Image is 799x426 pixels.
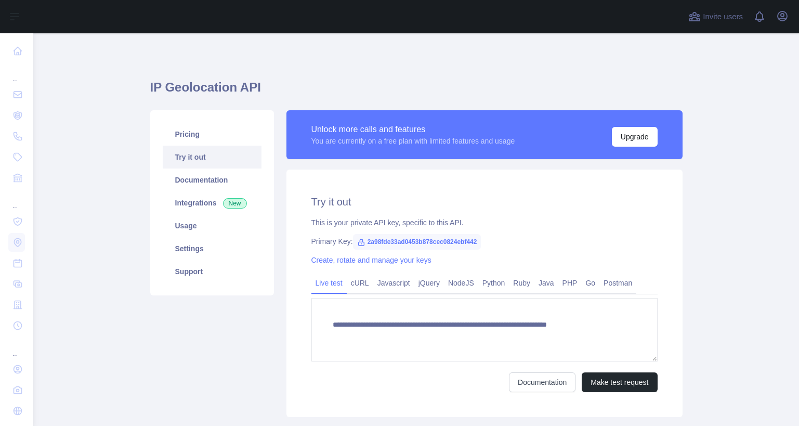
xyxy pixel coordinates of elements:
[163,237,261,260] a: Settings
[223,198,247,209] span: New
[8,62,25,83] div: ...
[150,79,683,104] h1: IP Geolocation API
[509,275,534,291] a: Ruby
[163,146,261,169] a: Try it out
[163,214,261,237] a: Usage
[311,275,347,291] a: Live test
[509,372,575,392] a: Documentation
[353,234,481,250] span: 2a98fde33ad0453b878cec0824ebf442
[414,275,444,291] a: jQuery
[534,275,558,291] a: Java
[581,275,599,291] a: Go
[558,275,582,291] a: PHP
[311,236,658,247] div: Primary Key:
[311,195,658,209] h2: Try it out
[163,123,261,146] a: Pricing
[686,8,745,25] button: Invite users
[373,275,414,291] a: Javascript
[582,372,657,392] button: Make test request
[163,169,261,191] a: Documentation
[599,275,636,291] a: Postman
[311,123,515,136] div: Unlock more calls and features
[163,191,261,214] a: Integrations New
[8,189,25,210] div: ...
[444,275,478,291] a: NodeJS
[311,136,515,146] div: You are currently on a free plan with limited features and usage
[163,260,261,283] a: Support
[311,217,658,228] div: This is your private API key, specific to this API.
[478,275,509,291] a: Python
[8,337,25,358] div: ...
[311,256,431,264] a: Create, rotate and manage your keys
[612,127,658,147] button: Upgrade
[703,11,743,23] span: Invite users
[347,275,373,291] a: cURL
